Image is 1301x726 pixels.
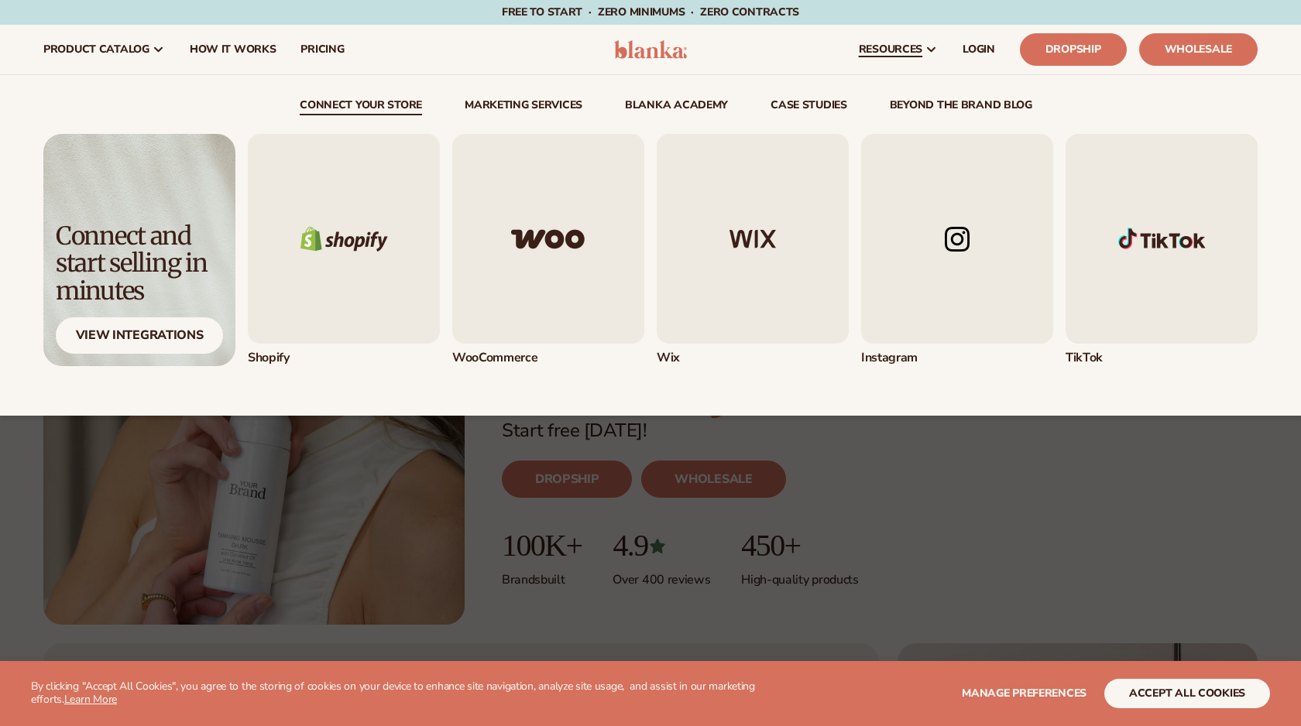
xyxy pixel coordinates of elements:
[248,134,440,344] img: Shopify logo.
[962,686,1086,700] span: Manage preferences
[625,100,728,115] a: Blanka Academy
[1139,33,1258,66] a: Wholesale
[177,25,289,74] a: How It Works
[846,25,950,74] a: resources
[300,43,344,56] span: pricing
[248,134,440,366] a: Shopify logo. Shopify
[771,100,847,115] a: case studies
[31,680,759,707] p: By clicking "Accept All Cookies", you agree to the storing of cookies on your device to enhance s...
[859,43,922,56] span: resources
[1104,679,1270,708] button: accept all cookies
[657,134,849,366] a: Wix logo. Wix
[950,25,1008,74] a: LOGIN
[1066,350,1258,366] div: TikTok
[1066,134,1258,366] div: 5 / 5
[248,350,440,366] div: Shopify
[43,134,235,366] img: Light background with shadow.
[56,317,223,354] div: View Integrations
[861,134,1053,344] img: Instagram logo.
[890,100,1032,115] a: beyond the brand blog
[1066,134,1258,366] a: Shopify Image 1 TikTok
[452,134,644,366] div: 2 / 5
[31,25,177,74] a: product catalog
[64,692,117,707] a: Learn More
[657,134,849,344] img: Wix logo.
[1020,33,1127,66] a: Dropship
[861,134,1053,366] a: Instagram logo. Instagram
[452,134,644,366] a: Woo commerce logo. WooCommerce
[963,43,995,56] span: LOGIN
[861,350,1053,366] div: Instagram
[502,5,799,19] span: Free to start · ZERO minimums · ZERO contracts
[43,43,149,56] span: product catalog
[43,134,235,366] a: Light background with shadow. Connect and start selling in minutes View Integrations
[962,679,1086,708] button: Manage preferences
[452,134,644,344] img: Woo commerce logo.
[248,134,440,366] div: 1 / 5
[288,25,356,74] a: pricing
[1066,134,1258,344] img: Shopify Image 1
[190,43,276,56] span: How It Works
[657,134,849,366] div: 3 / 5
[861,134,1053,366] div: 4 / 5
[465,100,582,115] a: Marketing services
[614,40,688,59] img: logo
[452,350,644,366] div: WooCommerce
[657,350,849,366] div: Wix
[300,100,422,115] a: connect your store
[56,223,223,305] div: Connect and start selling in minutes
